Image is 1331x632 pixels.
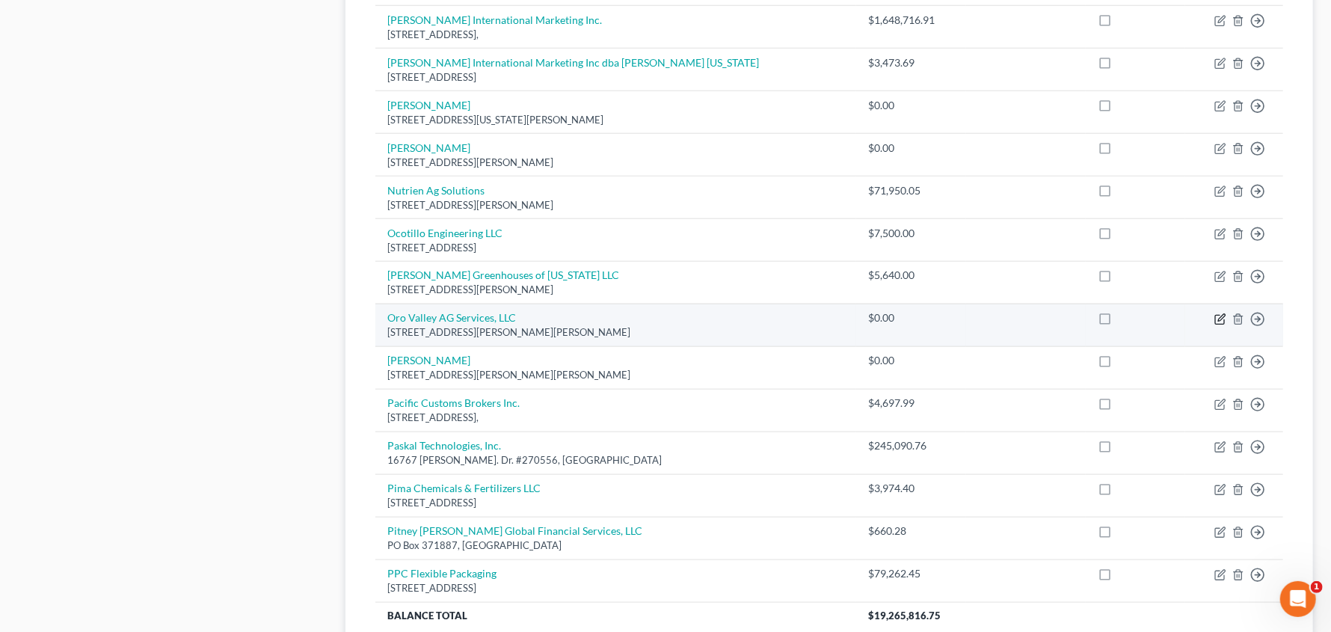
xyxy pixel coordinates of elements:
[387,354,470,366] a: [PERSON_NAME]
[387,411,844,425] div: [STREET_ADDRESS],
[375,602,856,629] th: Balance Total
[387,396,520,409] a: Pacific Customs Brokers Inc.
[387,13,602,26] a: [PERSON_NAME] International Marketing Inc.
[387,227,502,239] a: Ocotillo Engineering LLC
[387,113,844,127] div: [STREET_ADDRESS][US_STATE][PERSON_NAME]
[868,13,954,28] div: $1,648,716.91
[387,28,844,42] div: [STREET_ADDRESS],
[868,183,954,198] div: $71,950.05
[868,396,954,411] div: $4,697.99
[868,268,954,283] div: $5,640.00
[387,325,844,340] div: [STREET_ADDRESS][PERSON_NAME][PERSON_NAME]
[387,496,844,510] div: [STREET_ADDRESS]
[868,438,954,453] div: $245,090.76
[387,453,844,467] div: 16767 [PERSON_NAME]. Dr. #270556, [GEOGRAPHIC_DATA]
[868,141,954,156] div: $0.00
[868,353,954,368] div: $0.00
[868,610,941,622] span: $19,265,816.75
[387,156,844,170] div: [STREET_ADDRESS][PERSON_NAME]
[387,198,844,212] div: [STREET_ADDRESS][PERSON_NAME]
[387,439,501,452] a: Paskal Technologies, Inc.
[868,566,954,581] div: $79,262.45
[387,99,470,111] a: [PERSON_NAME]
[387,524,642,537] a: Pitney [PERSON_NAME] Global Financial Services, LLC
[868,98,954,113] div: $0.00
[387,311,516,324] a: Oro Valley AG Services, LLC
[387,283,844,297] div: [STREET_ADDRESS][PERSON_NAME]
[868,226,954,241] div: $7,500.00
[387,241,844,255] div: [STREET_ADDRESS]
[387,368,844,382] div: [STREET_ADDRESS][PERSON_NAME][PERSON_NAME]
[868,55,954,70] div: $3,473.69
[387,70,844,85] div: [STREET_ADDRESS]
[868,524,954,539] div: $660.28
[387,141,470,154] a: [PERSON_NAME]
[387,567,497,580] a: PPC Flexible Packaging
[387,56,759,69] a: [PERSON_NAME] International Marketing Inc dba [PERSON_NAME] [US_STATE]
[868,310,954,325] div: $0.00
[387,269,619,281] a: [PERSON_NAME] Greenhouses of [US_STATE] LLC
[387,581,844,595] div: [STREET_ADDRESS]
[387,184,485,197] a: Nutrien Ag Solutions
[1311,581,1323,593] span: 1
[1280,581,1316,617] iframe: Intercom live chat
[868,481,954,496] div: $3,974.40
[387,482,541,494] a: Pima Chemicals & Fertilizers LLC
[387,539,844,553] div: PO Box 371887, [GEOGRAPHIC_DATA]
